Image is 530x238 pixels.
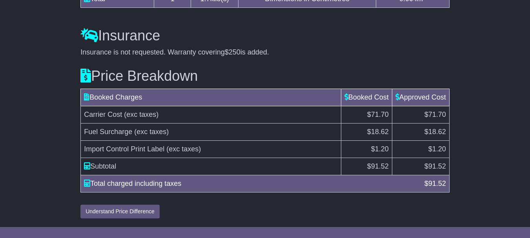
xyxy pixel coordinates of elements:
[421,178,450,189] div: $
[80,205,160,218] button: Understand Price Difference
[80,68,450,84] h3: Price Breakdown
[84,111,122,118] span: Carrier Cost
[84,145,164,153] span: Import Control Print Label
[424,128,446,136] span: $18.62
[341,89,392,106] td: Booked Cost
[225,48,240,56] span: $250
[428,145,446,153] span: $1.20
[80,28,450,44] h3: Insurance
[371,145,389,153] span: $1.20
[428,180,446,187] span: 91.52
[367,111,389,118] span: $71.70
[367,128,389,136] span: $18.62
[424,111,446,118] span: $71.70
[84,128,132,136] span: Fuel Surcharge
[341,158,392,175] td: $
[80,178,421,189] div: Total charged including taxes
[81,89,341,106] td: Booked Charges
[428,162,446,170] span: 91.52
[124,111,158,118] span: (exc taxes)
[134,128,169,136] span: (exc taxes)
[81,158,341,175] td: Subtotal
[392,89,449,106] td: Approved Cost
[166,145,201,153] span: (exc taxes)
[371,162,389,170] span: 91.52
[392,158,449,175] td: $
[80,48,450,57] div: Insurance is not requested. Warranty covering is added.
